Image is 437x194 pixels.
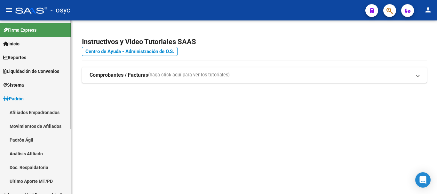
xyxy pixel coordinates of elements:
span: - osyc [51,3,70,17]
h2: Instructivos y Video Tutoriales SAAS [82,36,427,48]
span: (haga click aquí para ver los tutoriales) [148,72,230,79]
span: Reportes [3,54,26,61]
div: Open Intercom Messenger [415,172,431,188]
strong: Comprobantes / Facturas [90,72,148,79]
mat-icon: menu [5,6,13,14]
mat-expansion-panel-header: Comprobantes / Facturas(haga click aquí para ver los tutoriales) [82,67,427,83]
mat-icon: person [424,6,432,14]
span: Sistema [3,81,24,89]
span: Inicio [3,40,20,47]
span: Firma Express [3,27,36,34]
a: Centro de Ayuda - Administración de O.S. [82,47,178,56]
span: Liquidación de Convenios [3,68,59,75]
span: Padrón [3,95,24,102]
